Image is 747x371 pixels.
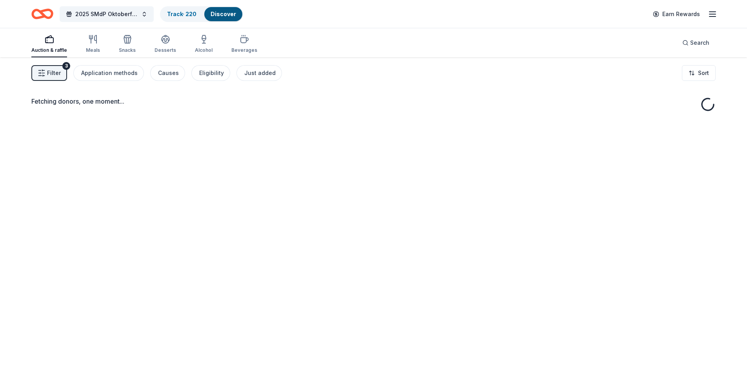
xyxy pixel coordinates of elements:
[154,47,176,53] div: Desserts
[231,31,257,57] button: Beverages
[698,68,709,78] span: Sort
[191,65,230,81] button: Eligibility
[195,31,213,57] button: Alcohol
[81,68,138,78] div: Application methods
[47,68,61,78] span: Filter
[150,65,185,81] button: Causes
[195,47,213,53] div: Alcohol
[75,9,138,19] span: 2025 SMdP Oktoberfest
[31,5,53,23] a: Home
[160,6,243,22] button: Track· 220Discover
[60,6,154,22] button: 2025 SMdP Oktoberfest
[31,31,67,57] button: Auction & raffle
[231,47,257,53] div: Beverages
[86,31,100,57] button: Meals
[31,97,716,106] div: Fetching donors, one moment...
[158,68,179,78] div: Causes
[31,65,67,81] button: Filter3
[119,31,136,57] button: Snacks
[119,47,136,53] div: Snacks
[154,31,176,57] button: Desserts
[690,38,709,48] span: Search
[682,65,716,81] button: Sort
[236,65,282,81] button: Just added
[31,47,67,53] div: Auction & raffle
[244,68,276,78] div: Just added
[73,65,144,81] button: Application methods
[62,62,70,70] div: 3
[167,11,196,17] a: Track· 220
[199,68,224,78] div: Eligibility
[211,11,236,17] a: Discover
[648,7,705,21] a: Earn Rewards
[86,47,100,53] div: Meals
[676,35,716,51] button: Search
